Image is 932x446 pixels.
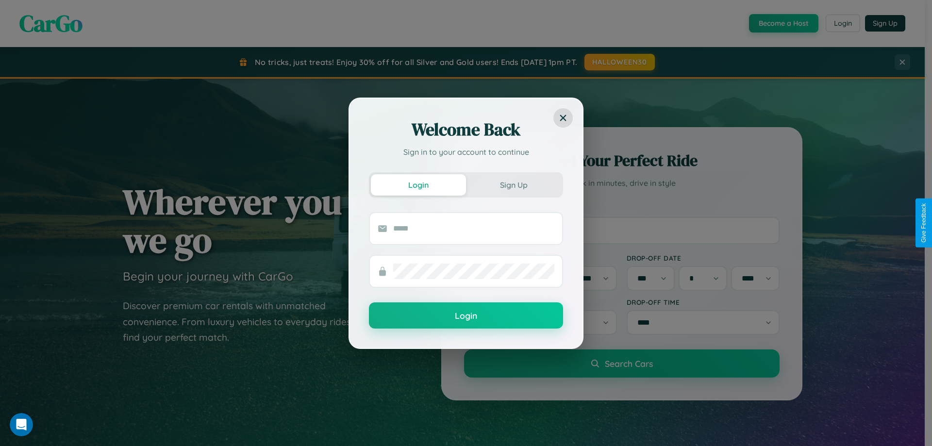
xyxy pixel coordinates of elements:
[369,302,563,329] button: Login
[466,174,561,196] button: Sign Up
[371,174,466,196] button: Login
[920,203,927,243] div: Give Feedback
[10,413,33,436] iframe: Intercom live chat
[369,118,563,141] h2: Welcome Back
[369,146,563,158] p: Sign in to your account to continue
